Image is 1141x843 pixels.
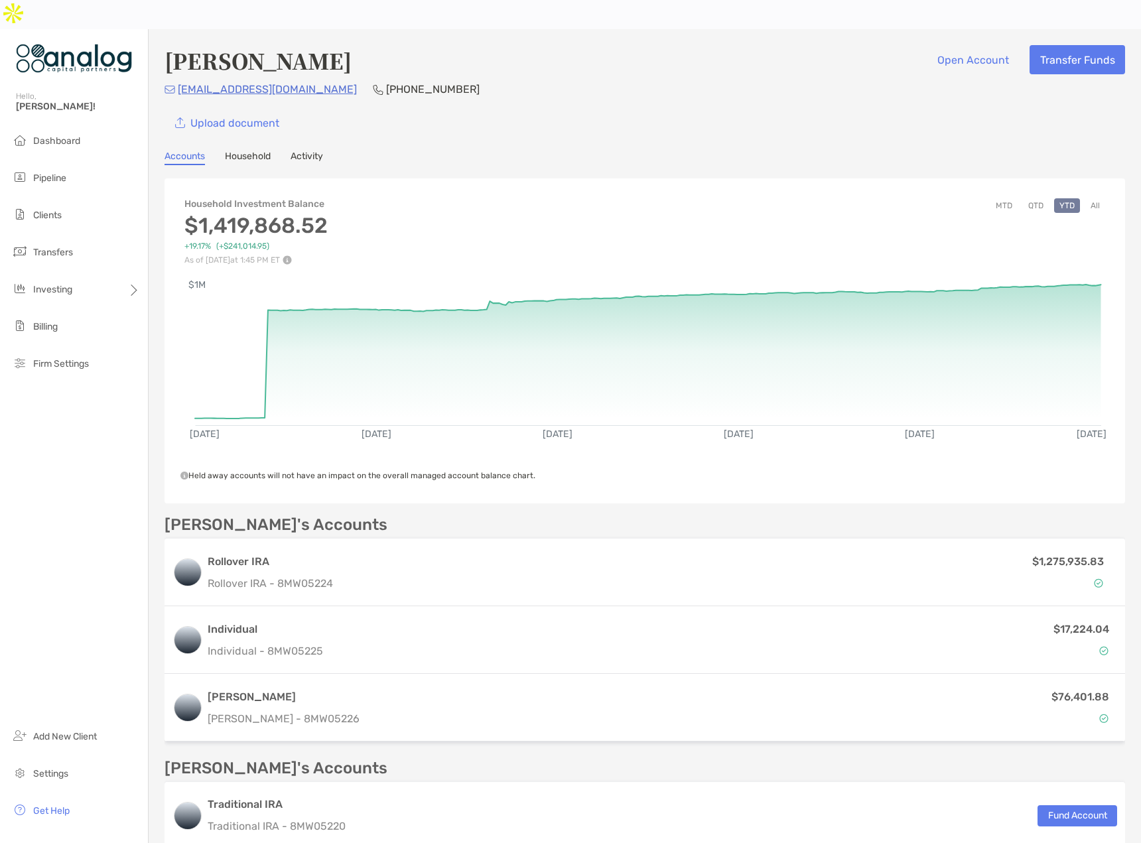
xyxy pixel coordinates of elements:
button: YTD [1054,198,1080,213]
button: Fund Account [1038,805,1117,826]
span: Dashboard [33,135,80,147]
img: Phone Icon [373,84,383,95]
img: investing icon [12,281,28,296]
p: [PERSON_NAME] - 8MW05226 [208,710,360,727]
p: Traditional IRA - 8MW05220 [208,818,346,834]
p: [EMAIL_ADDRESS][DOMAIN_NAME] [178,81,357,97]
img: Account Status icon [1099,714,1108,723]
span: Held away accounts will not have an impact on the overall managed account balance chart. [180,471,535,480]
h4: [PERSON_NAME] [165,45,352,76]
text: [DATE] [543,428,573,440]
p: $1,275,935.83 [1032,553,1104,570]
span: +19.17% [184,241,211,251]
text: [DATE] [190,428,220,440]
p: [PHONE_NUMBER] [386,81,480,97]
a: Household [225,151,271,165]
span: Transfers [33,247,73,258]
button: MTD [990,198,1018,213]
a: Upload document [165,108,289,137]
img: logo account [174,627,201,653]
img: logo account [174,803,201,829]
p: [PERSON_NAME]'s Accounts [165,760,387,777]
img: Account Status icon [1099,646,1108,655]
img: button icon [175,117,185,129]
span: (+$241,014.95) [216,241,269,251]
a: Activity [291,151,323,165]
img: Email Icon [165,86,175,94]
img: clients icon [12,206,28,222]
img: logo account [174,559,201,586]
img: dashboard icon [12,132,28,148]
h3: Traditional IRA [208,797,346,812]
img: transfers icon [12,243,28,259]
span: Pipeline [33,172,66,184]
h3: $1,419,868.52 [184,213,328,238]
button: Open Account [927,45,1019,74]
span: Billing [33,321,58,332]
img: Zoe Logo [16,34,132,82]
text: [DATE] [1078,428,1108,440]
h4: Household Investment Balance [184,198,328,210]
img: settings icon [12,765,28,781]
p: $76,401.88 [1051,688,1109,705]
span: Clients [33,210,62,221]
text: [DATE] [724,428,754,440]
h3: [PERSON_NAME] [208,689,360,705]
img: Account Status icon [1094,578,1103,588]
p: [PERSON_NAME]'s Accounts [165,517,387,533]
p: Rollover IRA - 8MW05224 [208,575,854,592]
span: Firm Settings [33,358,89,369]
p: $17,224.04 [1053,621,1109,637]
h3: Rollover IRA [208,554,854,570]
img: billing icon [12,318,28,334]
a: Accounts [165,151,205,165]
button: All [1085,198,1105,213]
span: Add New Client [33,731,97,742]
img: firm-settings icon [12,355,28,371]
text: $1M [188,279,206,291]
text: [DATE] [906,428,936,440]
button: Transfer Funds [1030,45,1125,74]
span: Settings [33,768,68,779]
img: get-help icon [12,802,28,818]
button: QTD [1023,198,1049,213]
text: [DATE] [362,428,391,440]
img: add_new_client icon [12,728,28,744]
img: Performance Info [283,255,292,265]
span: Investing [33,284,72,295]
p: As of [DATE] at 1:45 PM ET [184,255,328,265]
img: pipeline icon [12,169,28,185]
p: Individual - 8MW05225 [208,643,323,659]
h3: Individual [208,621,323,637]
span: [PERSON_NAME]! [16,101,140,112]
span: Get Help [33,805,70,816]
img: logo account [174,694,201,721]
